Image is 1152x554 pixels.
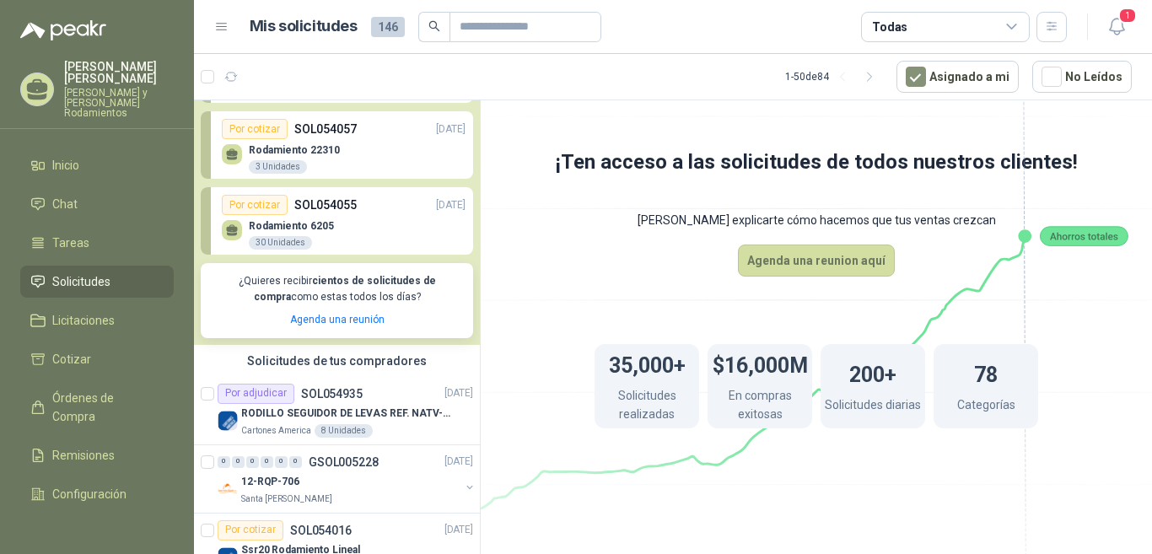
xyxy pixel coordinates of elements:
a: Órdenes de Compra [20,382,174,433]
span: Licitaciones [52,311,115,330]
a: Remisiones [20,439,174,471]
p: Santa [PERSON_NAME] [241,492,332,506]
p: RODILLO SEGUIDOR DE LEVAS REF. NATV-17-PPA [PERSON_NAME] [241,406,451,422]
p: SOL054016 [290,524,352,536]
p: Cartones America [241,424,311,438]
span: Órdenes de Compra [52,389,158,426]
b: cientos de solicitudes de compra [254,275,436,303]
span: search [428,20,440,32]
p: SOL054935 [301,388,363,400]
span: 146 [371,17,405,37]
h1: 35,000+ [609,345,686,382]
p: [DATE] [436,197,466,213]
div: 0 [275,456,288,468]
button: Agenda una reunion aquí [738,245,895,277]
a: Configuración [20,478,174,510]
p: ¿Quieres recibir como estas todos los días? [211,273,463,305]
a: Licitaciones [20,304,174,336]
img: Company Logo [218,411,238,431]
p: [PERSON_NAME] [PERSON_NAME] [64,61,174,84]
a: Tareas [20,227,174,259]
p: [DATE] [436,121,466,137]
p: Rodamiento 6205 [249,220,334,232]
div: 30 Unidades [249,236,312,250]
span: Inicio [52,156,79,175]
p: Solicitudes diarias [825,395,921,418]
div: Por cotizar [222,195,288,215]
img: Logo peakr [20,20,106,40]
a: Agenda una reunión [290,314,385,325]
a: Inicio [20,149,174,181]
button: No Leídos [1032,61,1132,93]
div: 0 [261,456,273,468]
span: Remisiones [52,446,115,465]
a: Cotizar [20,343,174,375]
span: Tareas [52,234,89,252]
span: Configuración [52,485,127,503]
span: Cotizar [52,350,91,368]
div: 1 - 50 de 84 [785,63,883,90]
h1: Mis solicitudes [250,14,358,39]
a: 0 0 0 0 0 0 GSOL005228[DATE] Company Logo12-RQP-706Santa [PERSON_NAME] [218,452,476,506]
button: Asignado a mi [896,61,1019,93]
div: Solicitudes de tus compradores [194,345,480,377]
p: [DATE] [444,454,473,470]
span: 1 [1118,8,1137,24]
p: Categorías [957,395,1015,418]
a: Solicitudes [20,266,174,298]
span: Chat [52,195,78,213]
h1: 78 [974,354,998,391]
p: Solicitudes realizadas [595,386,699,428]
div: 0 [289,456,302,468]
h1: 200+ [849,354,896,391]
p: [DATE] [444,522,473,538]
div: 0 [218,456,230,468]
p: SOL054057 [294,120,357,138]
span: Solicitudes [52,272,110,291]
p: Rodamiento 22310 [249,144,340,156]
p: [PERSON_NAME] y [PERSON_NAME] Rodamientos [64,88,174,118]
div: Por cotizar [218,520,283,541]
p: [DATE] [444,385,473,401]
a: Por adjudicarSOL054935[DATE] Company LogoRODILLO SEGUIDOR DE LEVAS REF. NATV-17-PPA [PERSON_NAME]... [194,377,480,445]
div: Por adjudicar [218,384,294,404]
a: Chat [20,188,174,220]
h1: $16,000M [713,345,808,382]
p: SOL054055 [294,196,357,214]
div: 8 Unidades [315,424,373,438]
p: 12-RQP-706 [241,474,299,490]
p: En compras exitosas [708,386,812,428]
div: 3 Unidades [249,160,307,174]
div: Todas [872,18,907,36]
div: 0 [232,456,245,468]
a: Por cotizarSOL054057[DATE] Rodamiento 223103 Unidades [201,111,473,179]
img: Company Logo [218,479,238,499]
button: 1 [1101,12,1132,42]
div: 0 [246,456,259,468]
div: Por cotizar [222,119,288,139]
a: Por cotizarSOL054055[DATE] Rodamiento 620530 Unidades [201,187,473,255]
p: GSOL005228 [309,456,379,468]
